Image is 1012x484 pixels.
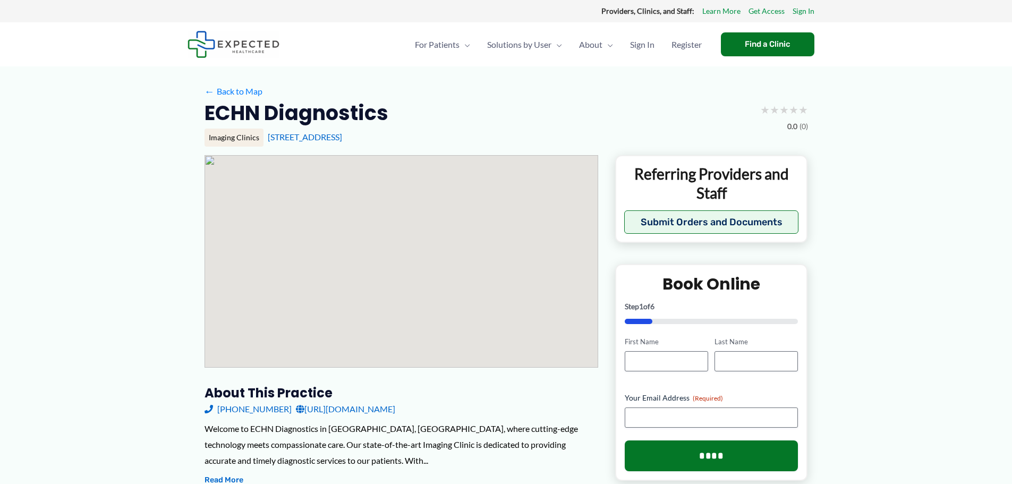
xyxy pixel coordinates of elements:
[770,100,779,120] span: ★
[487,26,551,63] span: Solutions by User
[601,6,694,15] strong: Providers, Clinics, and Staff:
[406,26,710,63] nav: Primary Site Navigation
[702,4,741,18] a: Learn More
[693,394,723,402] span: (Required)
[205,401,292,417] a: [PHONE_NUMBER]
[624,210,799,234] button: Submit Orders and Documents
[624,164,799,203] p: Referring Providers and Staff
[205,129,263,147] div: Imaging Clinics
[625,337,708,347] label: First Name
[579,26,602,63] span: About
[650,302,654,311] span: 6
[793,4,814,18] a: Sign In
[479,26,571,63] a: Solutions by UserMenu Toggle
[800,120,808,133] span: (0)
[639,302,643,311] span: 1
[268,132,342,142] a: [STREET_ADDRESS]
[205,83,262,99] a: ←Back to Map
[760,100,770,120] span: ★
[749,4,785,18] a: Get Access
[622,26,663,63] a: Sign In
[715,337,798,347] label: Last Name
[798,100,808,120] span: ★
[188,31,279,58] img: Expected Healthcare Logo - side, dark font, small
[406,26,479,63] a: For PatientsMenu Toggle
[721,32,814,56] a: Find a Clinic
[625,303,798,310] p: Step of
[787,120,797,133] span: 0.0
[205,385,598,401] h3: About this practice
[602,26,613,63] span: Menu Toggle
[415,26,460,63] span: For Patients
[663,26,710,63] a: Register
[779,100,789,120] span: ★
[205,100,388,126] h2: ECHN Diagnostics
[205,421,598,468] div: Welcome to ECHN Diagnostics in [GEOGRAPHIC_DATA], [GEOGRAPHIC_DATA], where cutting-edge technolog...
[205,86,215,96] span: ←
[551,26,562,63] span: Menu Toggle
[296,401,395,417] a: [URL][DOMAIN_NAME]
[789,100,798,120] span: ★
[571,26,622,63] a: AboutMenu Toggle
[625,393,798,403] label: Your Email Address
[460,26,470,63] span: Menu Toggle
[625,274,798,294] h2: Book Online
[671,26,702,63] span: Register
[630,26,654,63] span: Sign In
